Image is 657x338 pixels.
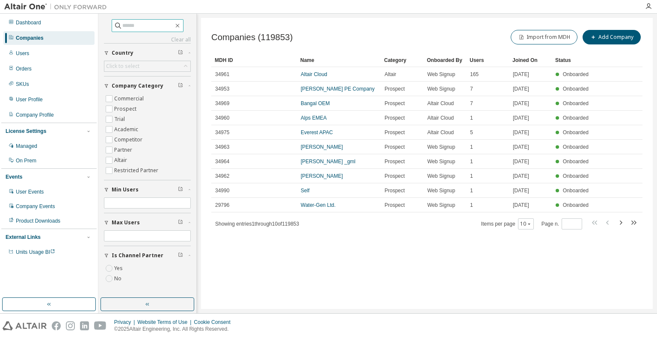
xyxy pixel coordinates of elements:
span: [DATE] [513,158,529,165]
img: linkedin.svg [80,321,89,330]
div: Cookie Consent [194,319,235,326]
span: 34963 [215,144,229,150]
span: Companies (119853) [211,32,293,42]
span: Web Signup [427,144,455,150]
span: Onboarded [563,173,589,179]
span: Web Signup [427,173,455,179]
span: 34961 [215,71,229,78]
div: Product Downloads [16,217,60,224]
div: Orders [16,65,32,72]
div: License Settings [6,128,46,135]
span: [DATE] [513,129,529,136]
span: Is Channel Partner [112,252,163,259]
div: Click to select [104,61,190,71]
span: 5 [470,129,473,136]
span: Onboarded [563,100,589,106]
a: [PERSON_NAME] _gml [301,159,355,165]
label: Academic [114,124,140,135]
span: 165 [470,71,479,78]
div: User Events [16,188,44,195]
span: Web Signup [427,187,455,194]
span: Prospect [385,173,405,179]
img: Altair One [4,3,111,11]
button: Import from MDH [511,30,577,44]
div: Users [470,53,506,67]
span: Web Signup [427,71,455,78]
span: Units Usage BI [16,249,55,255]
a: [PERSON_NAME] [301,144,343,150]
span: Onboarded [563,144,589,150]
div: Status [555,53,591,67]
span: Prospect [385,187,405,194]
img: instagram.svg [66,321,75,330]
span: Prospect [385,115,405,121]
span: Prospect [385,129,405,136]
span: Web Signup [427,202,455,209]
div: Dashboard [16,19,41,26]
span: Prospect [385,100,405,107]
span: 7 [470,100,473,107]
span: 7 [470,85,473,92]
span: 34975 [215,129,229,136]
span: 34969 [215,100,229,107]
div: Companies [16,35,44,41]
a: Clear all [104,36,191,43]
label: No [114,273,123,284]
span: Altair Cloud [427,115,454,121]
span: 34964 [215,158,229,165]
span: Onboarded [563,86,589,92]
label: Altair [114,155,129,165]
span: Onboarded [563,115,589,121]
a: Everest APAC [301,129,333,135]
span: Altair [385,71,396,78]
span: Onboarded [563,188,589,194]
a: Alps EMEA [301,115,327,121]
label: Yes [114,263,124,273]
span: Clear filter [178,219,183,226]
label: Competitor [114,135,144,145]
div: MDH ID [215,53,293,67]
img: altair_logo.svg [3,321,47,330]
span: Web Signup [427,158,455,165]
span: Clear filter [178,50,183,56]
div: Company Profile [16,112,54,118]
span: Max Users [112,219,140,226]
span: 34962 [215,173,229,179]
span: [DATE] [513,173,529,179]
a: [PERSON_NAME] PE Company [301,86,375,92]
span: 1 [470,202,473,209]
img: facebook.svg [52,321,61,330]
a: Self [301,188,310,194]
span: 1 [470,158,473,165]
span: Page n. [542,218,582,229]
a: Altair Cloud [301,71,327,77]
span: Prospect [385,85,405,92]
button: Is Channel Partner [104,246,191,265]
div: Website Terms of Use [137,319,194,326]
p: © 2025 Altair Engineering, Inc. All Rights Reserved. [114,326,236,333]
span: Onboarded [563,129,589,135]
span: [DATE] [513,100,529,107]
span: 34953 [215,85,229,92]
a: Bangal OEM [301,100,330,106]
div: On Prem [16,157,36,164]
span: 1 [470,173,473,179]
label: Commercial [114,94,145,104]
span: Clear filter [178,82,183,89]
div: Joined On [512,53,548,67]
div: External Links [6,234,41,241]
span: Onboarded [563,202,589,208]
div: SKUs [16,81,29,88]
span: Web Signup [427,85,455,92]
span: 34990 [215,187,229,194]
span: 34960 [215,115,229,121]
button: Max Users [104,213,191,232]
span: [DATE] [513,144,529,150]
div: Events [6,173,22,180]
span: Company Category [112,82,163,89]
span: [DATE] [513,71,529,78]
span: Min Users [112,186,139,193]
span: [DATE] [513,187,529,194]
label: Trial [114,114,127,124]
label: Prospect [114,104,138,114]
